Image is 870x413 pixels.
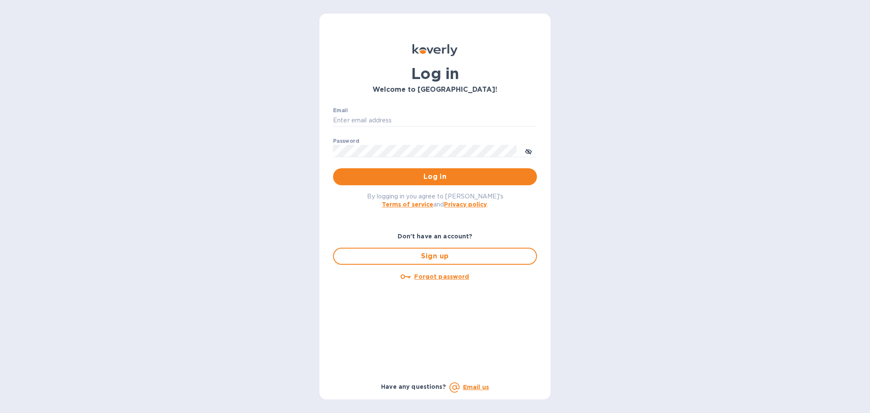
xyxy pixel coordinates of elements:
[333,65,537,82] h1: Log in
[333,108,348,113] label: Email
[333,248,537,265] button: Sign up
[333,139,359,144] label: Password
[340,172,530,182] span: Log in
[341,251,529,261] span: Sign up
[381,383,446,390] b: Have any questions?
[463,384,489,390] a: Email us
[520,142,537,159] button: toggle password visibility
[444,201,487,208] a: Privacy policy
[367,193,503,208] span: By logging in you agree to [PERSON_NAME]'s and .
[333,168,537,185] button: Log in
[333,86,537,94] h3: Welcome to [GEOGRAPHIC_DATA]!
[398,233,473,240] b: Don't have an account?
[333,114,537,127] input: Enter email address
[414,273,469,280] u: Forgot password
[382,201,433,208] a: Terms of service
[412,44,458,56] img: Koverly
